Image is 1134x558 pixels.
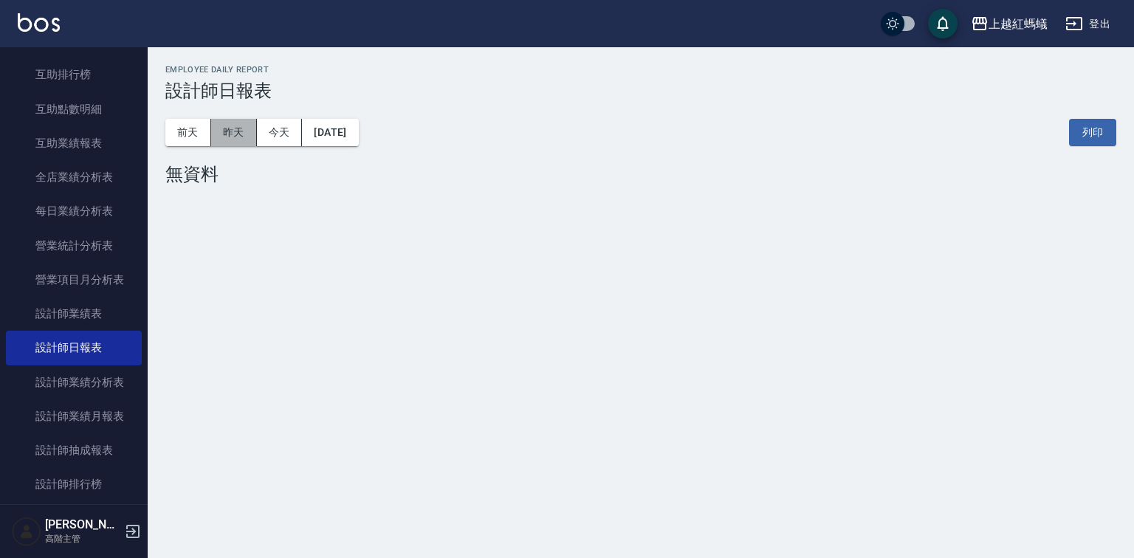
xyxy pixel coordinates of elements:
button: 昨天 [211,119,257,146]
a: 商品銷售排行榜 [6,502,142,536]
button: save [928,9,958,38]
a: 設計師業績分析表 [6,365,142,399]
img: Logo [18,13,60,32]
a: 設計師排行榜 [6,467,142,501]
a: 互助排行榜 [6,58,142,92]
button: 上越紅螞蟻 [965,9,1054,39]
div: 無資料 [165,164,1116,185]
button: [DATE] [302,119,358,146]
a: 設計師業績表 [6,297,142,331]
img: Person [12,517,41,546]
p: 高階主管 [45,532,120,545]
a: 設計師抽成報表 [6,433,142,467]
h3: 設計師日報表 [165,80,1116,101]
a: 設計師日報表 [6,331,142,365]
div: 上越紅螞蟻 [989,15,1048,33]
h5: [PERSON_NAME] [45,517,120,532]
h2: Employee Daily Report [165,65,1116,75]
a: 設計師業績月報表 [6,399,142,433]
a: 營業項目月分析表 [6,263,142,297]
button: 列印 [1069,119,1116,146]
a: 營業統計分析表 [6,229,142,263]
button: 登出 [1059,10,1116,38]
a: 互助點數明細 [6,92,142,126]
a: 全店業績分析表 [6,160,142,194]
a: 每日業績分析表 [6,194,142,228]
button: 今天 [257,119,303,146]
a: 互助業績報表 [6,126,142,160]
button: 前天 [165,119,211,146]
